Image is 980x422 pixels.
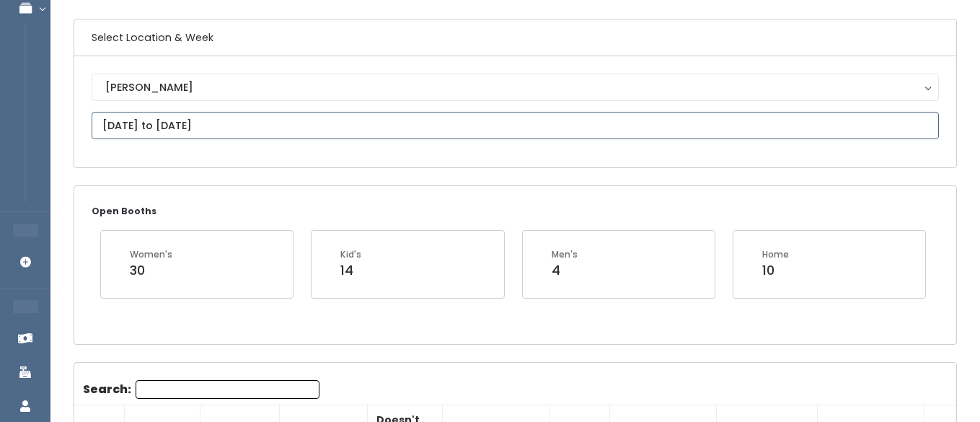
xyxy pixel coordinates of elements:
div: 30 [130,261,172,280]
h6: Select Location & Week [74,19,956,56]
button: [PERSON_NAME] [92,74,939,101]
input: Search: [136,380,319,399]
div: Kid's [340,248,361,261]
div: Women's [130,248,172,261]
div: 14 [340,261,361,280]
div: Home [762,248,789,261]
div: 4 [552,261,578,280]
input: October 4 - October 10, 2025 [92,112,939,139]
label: Search: [83,380,319,399]
small: Open Booths [92,205,156,217]
div: 10 [762,261,789,280]
div: [PERSON_NAME] [105,79,925,95]
div: Men's [552,248,578,261]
